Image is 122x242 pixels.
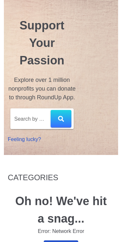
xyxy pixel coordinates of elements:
[8,17,76,69] h1: Support Your Passion
[8,136,76,143] p: Feeling lucky?
[12,227,110,235] p: Error: Network Error
[8,76,76,102] h2: Explore over 1 million nonprofits you can donate to through RoundUp App.
[12,192,110,227] h1: Oh no! We've hit a snag...
[8,172,114,183] p: CATEGORIES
